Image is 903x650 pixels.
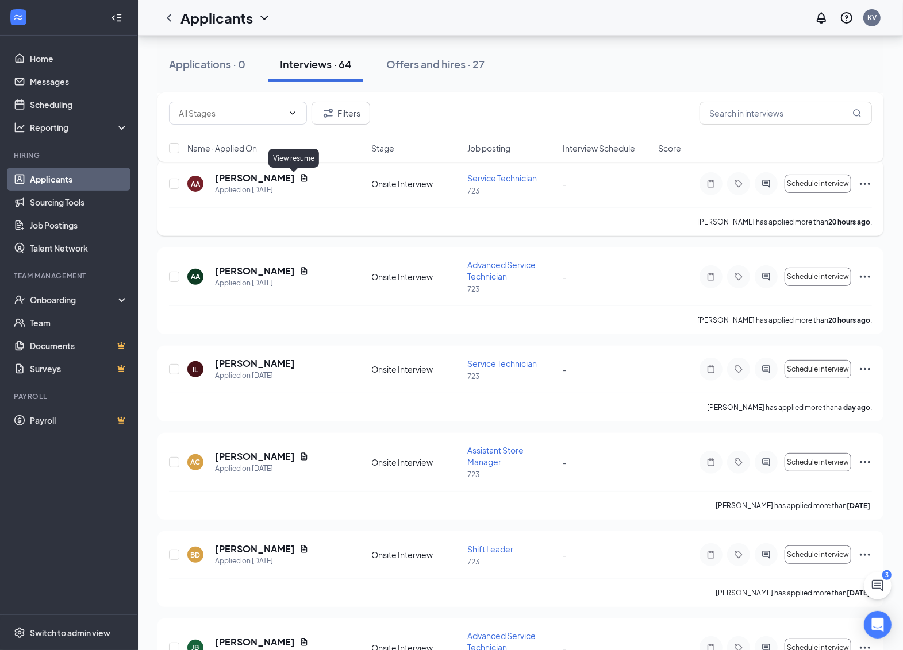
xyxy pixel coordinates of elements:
[299,637,309,647] svg: Document
[700,102,872,125] input: Search in interviews
[787,180,849,188] span: Schedule interview
[14,294,25,305] svg: UserCheck
[467,142,510,154] span: Job posting
[563,550,567,560] span: -
[30,93,128,116] a: Scheduling
[179,107,283,119] input: All Stages
[299,544,309,554] svg: Document
[191,457,201,467] div: AC
[563,457,567,467] span: -
[858,177,872,191] svg: Ellipses
[13,11,24,23] svg: WorkstreamLogo
[732,365,746,374] svg: Tag
[759,365,773,374] svg: ActiveChat
[732,272,746,281] svg: Tag
[858,455,872,469] svg: Ellipses
[785,545,851,564] button: Schedule interview
[180,8,253,28] h1: Applicants
[704,179,718,188] svg: Note
[732,458,746,467] svg: Tag
[30,627,110,639] div: Switch to admin view
[467,186,556,196] p: 723
[215,636,295,648] h5: [PERSON_NAME]
[882,570,892,580] div: 3
[288,109,297,118] svg: ChevronDown
[372,456,460,468] div: Onsite Interview
[321,106,335,120] svg: Filter
[258,11,271,25] svg: ChevronDown
[30,409,128,432] a: PayrollCrown
[312,102,370,125] button: Filter Filters
[191,550,201,560] div: BD
[30,191,128,214] a: Sourcing Tools
[852,109,862,118] svg: MagnifyingGlass
[707,403,872,412] p: [PERSON_NAME] has applied more than .
[785,453,851,471] button: Schedule interview
[215,172,295,184] h5: [PERSON_NAME]
[372,363,460,375] div: Onsite Interview
[30,214,128,237] a: Job Postings
[14,392,126,401] div: Payroll
[704,458,718,467] svg: Note
[467,445,524,467] span: Assistant Store Manager
[372,271,460,283] div: Onsite Interview
[704,272,718,281] svg: Note
[467,260,536,281] span: Advanced Service Technician
[187,142,257,154] span: Name · Applied On
[215,265,295,277] h5: [PERSON_NAME]
[563,364,567,374] span: -
[858,548,872,562] svg: Ellipses
[215,370,295,381] div: Applied on [DATE]
[563,142,635,154] span: Interview Schedule
[30,70,128,93] a: Messages
[867,13,877,22] div: KV
[787,365,849,373] span: Schedule interview
[215,277,309,289] div: Applied on [DATE]
[372,178,460,189] div: Onsite Interview
[30,237,128,260] a: Talent Network
[30,334,128,357] a: DocumentsCrown
[785,360,851,378] button: Schedule interview
[787,551,849,559] span: Schedule interview
[191,272,200,281] div: AA
[864,611,892,639] div: Open Intercom Messenger
[864,572,892,599] button: ChatActive
[30,311,128,334] a: Team
[697,217,872,227] p: [PERSON_NAME] has applied more than .
[787,273,849,281] span: Schedule interview
[704,365,718,374] svg: Note
[30,122,129,133] div: Reporting
[193,365,198,374] div: IL
[30,47,128,70] a: Home
[280,57,352,71] div: Interviews · 64
[838,403,870,412] b: a day ago
[215,555,309,567] div: Applied on [DATE]
[759,458,773,467] svg: ActiveChat
[759,550,773,559] svg: ActiveChat
[14,271,126,281] div: Team Management
[658,142,681,154] span: Score
[14,627,25,639] svg: Settings
[785,175,851,193] button: Schedule interview
[563,272,567,282] span: -
[828,218,870,226] b: 20 hours ago
[467,557,556,567] p: 723
[858,270,872,284] svg: Ellipses
[716,588,872,598] p: [PERSON_NAME] has applied more than .
[215,543,295,555] h5: [PERSON_NAME]
[704,550,718,559] svg: Note
[847,501,870,510] b: [DATE]
[467,358,537,369] span: Service Technician
[191,179,200,189] div: AA
[372,549,460,560] div: Onsite Interview
[372,142,395,154] span: Stage
[30,168,128,191] a: Applicants
[759,272,773,281] svg: ActiveChat
[785,268,851,286] button: Schedule interview
[840,11,854,25] svg: QuestionInfo
[162,11,176,25] svg: ChevronLeft
[467,470,556,479] p: 723
[732,550,746,559] svg: Tag
[30,294,118,305] div: Onboarding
